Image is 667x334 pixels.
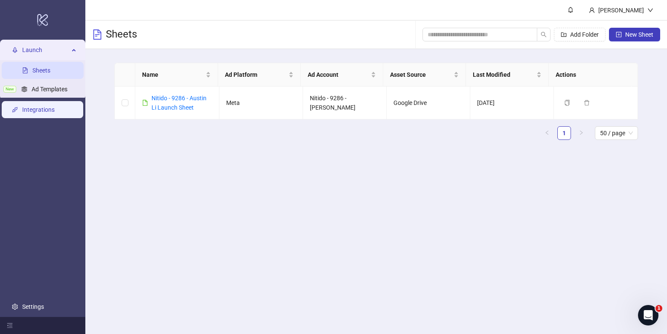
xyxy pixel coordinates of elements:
[541,32,547,38] span: search
[142,70,204,79] span: Name
[564,100,570,106] span: copy
[655,305,662,312] span: 1
[579,130,584,135] span: right
[142,100,148,106] span: file
[12,47,18,53] span: rocket
[22,41,69,58] span: Launch
[22,303,44,310] a: Settings
[22,106,55,113] a: Integrations
[470,87,554,119] td: [DATE]
[106,28,137,41] h3: Sheets
[308,70,370,79] span: Ad Account
[7,322,13,328] span: menu-fold
[638,305,658,325] iframe: Intercom live chat
[595,6,647,15] div: [PERSON_NAME]
[570,31,599,38] span: Add Folder
[218,63,301,87] th: Ad Platform
[390,70,452,79] span: Asset Source
[466,63,549,87] th: Last Modified
[545,130,550,135] span: left
[595,126,638,140] div: Page Size
[32,86,67,93] a: Ad Templates
[558,127,571,139] a: 1
[589,7,595,13] span: user
[616,32,622,38] span: plus-square
[32,67,50,74] a: Sheets
[647,7,653,13] span: down
[574,126,588,140] li: Next Page
[383,63,466,87] th: Asset Source
[584,100,590,106] span: delete
[540,126,554,140] li: Previous Page
[301,63,384,87] th: Ad Account
[303,87,387,119] td: Nitido - 9286 - [PERSON_NAME]
[557,126,571,140] li: 1
[609,28,660,41] button: New Sheet
[568,7,574,13] span: bell
[151,95,207,111] a: Nitido - 9286 - Austin Li Launch Sheet
[135,63,218,87] th: Name
[549,63,632,87] th: Actions
[92,29,102,40] span: file-text
[540,126,554,140] button: left
[473,70,535,79] span: Last Modified
[625,31,653,38] span: New Sheet
[561,32,567,38] span: folder-add
[554,28,606,41] button: Add Folder
[219,87,303,119] td: Meta
[225,70,287,79] span: Ad Platform
[574,126,588,140] button: right
[600,127,633,139] span: 50 / page
[387,87,470,119] td: Google Drive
